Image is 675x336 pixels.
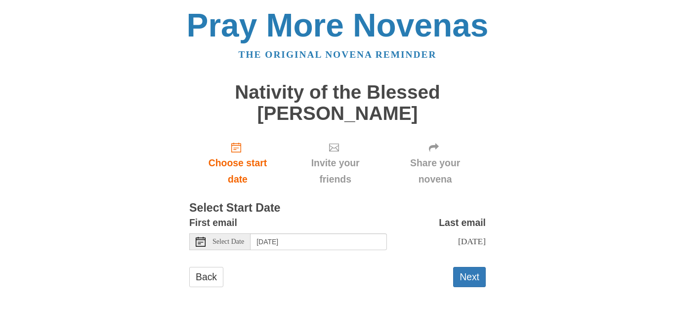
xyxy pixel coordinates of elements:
span: Choose start date [199,155,276,187]
h3: Select Start Date [189,202,486,215]
div: Click "Next" to confirm your start date first. [286,134,384,192]
a: Back [189,267,223,287]
a: Pray More Novenas [187,7,489,43]
span: Share your novena [394,155,476,187]
span: Select Date [212,238,244,245]
button: Next [453,267,486,287]
h1: Nativity of the Blessed [PERSON_NAME] [189,82,486,124]
span: [DATE] [458,236,486,246]
label: First email [189,215,237,231]
a: Choose start date [189,134,286,192]
a: The original novena reminder [239,49,437,60]
div: Click "Next" to confirm your start date first. [384,134,486,192]
span: Invite your friends [296,155,375,187]
label: Last email [439,215,486,231]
